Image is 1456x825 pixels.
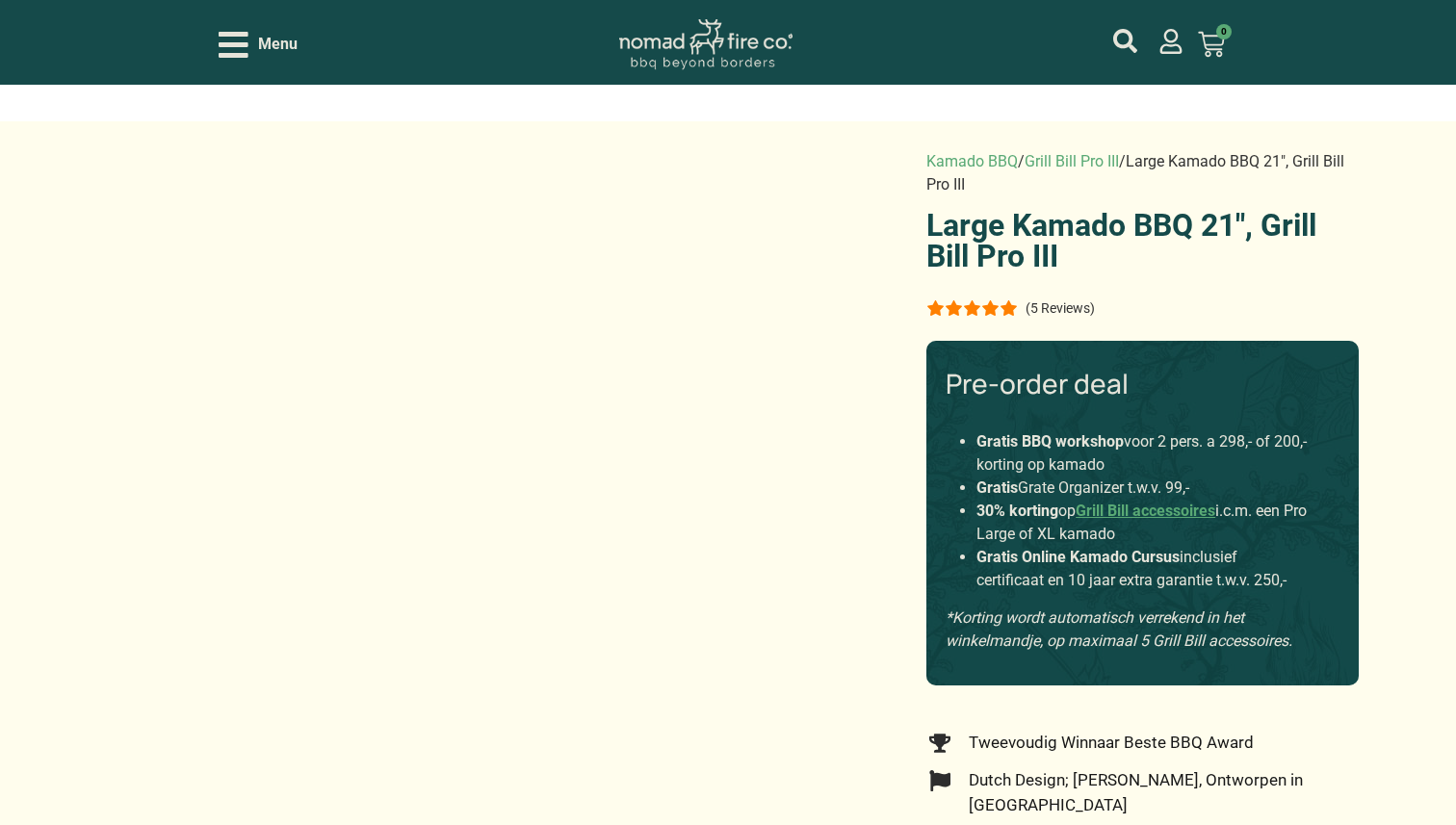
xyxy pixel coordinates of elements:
span: Dutch Design; [PERSON_NAME], Ontworpen in [GEOGRAPHIC_DATA] [964,768,1359,817]
h1: Large Kamado BBQ 21″, Grill Bill Pro III [926,210,1359,271]
li: voor 2 pers. a 298,- of 200,- korting op kamado [976,430,1309,477]
em: *Korting wordt automatisch verrekend in het winkelmandje, op maximaal 5 Grill Bill accessoires. [946,608,1292,650]
strong: Gratis [976,478,1018,497]
a: mijn account [1113,29,1137,53]
a: Kamado BBQ [926,152,1018,170]
span: / [1018,152,1025,170]
span: Large Kamado BBQ 21″, Grill Bill Pro III [926,152,1344,193]
nav: breadcrumbs [926,150,1359,196]
span: 0 [1216,24,1232,39]
strong: 30% korting [976,502,1058,520]
a: mijn account [1158,29,1183,54]
a: 0 [1175,19,1248,69]
h3: Pre-order deal [946,368,1339,400]
div: Open/Close Menu [219,28,298,62]
span: Tweevoudig Winnaar Beste BBQ Award [964,731,1254,756]
li: op i.c.m. een Pro Large of XL kamado [976,500,1309,546]
span: Menu [258,33,298,56]
a: Grill Bill accessoires [1076,502,1215,520]
strong: Gratis Online Kamado Cursus [976,548,1180,566]
img: Nomad Logo [619,19,793,70]
li: inclusief certificaat en 10 jaar extra garantie t.w.v. 250,- [976,546,1309,592]
strong: Gratis BBQ workshop [976,432,1124,451]
li: Grate Organizer t.w.v. 99,- [976,477,1309,500]
a: Grill Bill Pro III [1025,152,1119,170]
span: / [1119,152,1126,170]
p: (5 Reviews) [1026,300,1095,316]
